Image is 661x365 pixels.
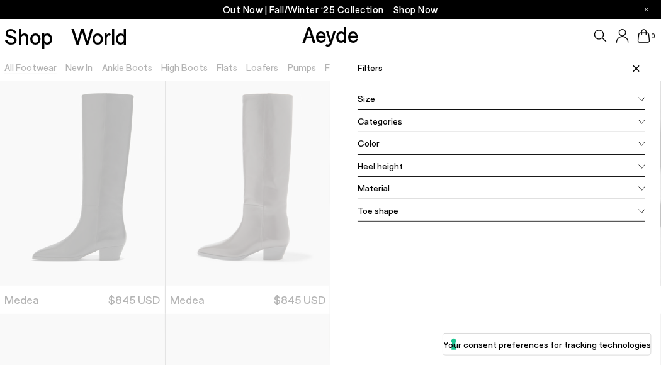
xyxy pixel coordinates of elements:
span: Categories [358,115,402,128]
label: Your consent preferences for tracking technologies [443,338,651,351]
p: Out Now | Fall/Winter ‘25 Collection [223,2,438,18]
a: Aeyde [302,21,359,47]
a: World [71,25,127,47]
a: Shop [4,25,53,47]
span: Filters [358,62,385,73]
span: Color [358,137,380,150]
span: 0 [650,33,657,40]
span: Size [358,92,375,105]
span: Navigate to /collections/new-in [393,4,438,15]
a: 0 [638,29,650,43]
button: Your consent preferences for tracking technologies [443,334,651,355]
span: Toe shape [358,204,398,217]
span: Heel height [358,159,403,172]
span: Material [358,181,390,194]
